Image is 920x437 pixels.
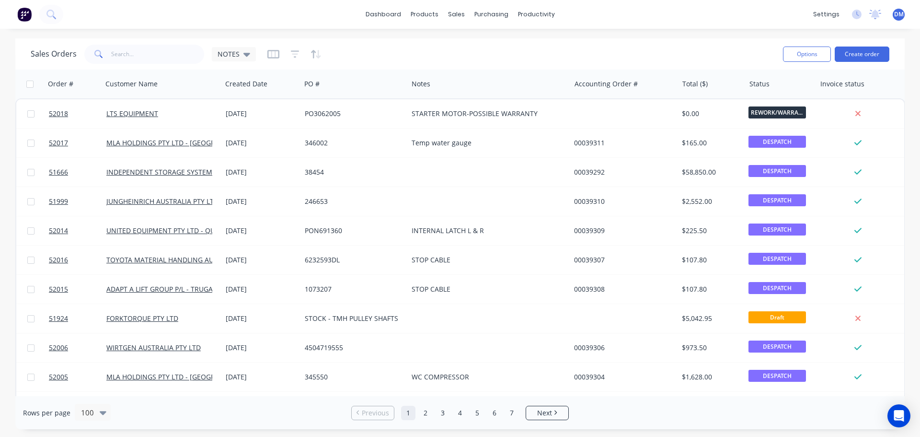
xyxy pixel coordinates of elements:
div: $0.00 [682,109,738,118]
a: LTS EQUIPMENT [106,109,158,118]
div: $2,552.00 [682,197,738,206]
div: [DATE] [226,255,297,265]
div: Order # [48,79,73,89]
span: Previous [362,408,389,418]
a: 51924 [49,304,106,333]
span: 52018 [49,109,68,118]
div: [DATE] [226,138,297,148]
div: settings [808,7,844,22]
a: 51666 [49,158,106,187]
div: Notes [412,79,430,89]
div: [DATE] [226,284,297,294]
div: [DATE] [226,343,297,353]
span: 52017 [49,138,68,148]
div: $1,628.00 [682,372,738,382]
div: $225.50 [682,226,738,236]
a: 52005 [49,363,106,391]
div: Status [749,79,770,89]
span: 51999 [49,197,68,206]
a: Page 6 [487,406,502,420]
div: $58,850.00 [682,167,738,177]
a: Page 4 [453,406,467,420]
span: REWORK/WARRANTY [748,106,806,118]
div: WC COMPRESSOR [412,372,559,382]
a: JUNGHEINRICH AUSTRALIA PTY LTD - [GEOGRAPHIC_DATA] [106,197,291,206]
div: sales [443,7,470,22]
a: 52016 [49,246,106,274]
span: 52015 [49,284,68,294]
a: Next page [526,408,568,418]
a: 52015 [49,275,106,304]
span: DESPATCH [748,282,806,294]
span: DESPATCH [748,253,806,265]
a: TOYOTA MATERIAL HANDLING AUST P/L-DANDENONG STH [106,255,293,264]
div: 345550 [305,372,399,382]
div: STOP CABLE [412,255,559,265]
div: 00039308 [574,284,669,294]
a: MLA HOLDINGS PTY LTD - [GEOGRAPHIC_DATA] [106,138,256,147]
img: Factory [17,7,32,22]
span: 52006 [49,343,68,353]
input: Search... [111,45,205,64]
div: 00039311 [574,138,669,148]
div: [DATE] [226,197,297,206]
div: 4504719555 [305,343,399,353]
div: Total ($) [682,79,708,89]
a: 52018 [49,99,106,128]
div: STARTER MOTOR-POSSIBLE WARRANTY [412,109,559,118]
div: purchasing [470,7,513,22]
a: 52017 [49,129,106,157]
a: MLA HOLDINGS PTY LTD - [GEOGRAPHIC_DATA] [106,372,256,381]
h1: Sales Orders [31,49,77,59]
a: FORKTORQUE PTY LTD [106,314,178,323]
div: 246653 [305,197,399,206]
a: 52006 [49,333,106,362]
button: Create order [835,47,889,62]
div: PO3062005 [305,109,399,118]
span: 52016 [49,255,68,265]
span: DESPATCH [748,341,806,353]
a: 52014 [49,216,106,245]
div: 1073207 [305,284,399,294]
a: INDEPENDENT STORAGE SYSTEMS ([GEOGRAPHIC_DATA]) PTY LTD [106,167,315,177]
div: 346002 [305,138,399,148]
div: [DATE] [226,314,297,323]
a: WIRTGEN AUSTRALIA PTY LTD [106,343,201,352]
a: UNITED EQUIPMENT PTY LTD - QUOIBA [106,226,231,235]
div: Temp water gauge [412,138,559,148]
div: Created Date [225,79,267,89]
div: INTERNAL LATCH L & R [412,226,559,236]
div: 00039306 [574,343,669,353]
div: 38454 [305,167,399,177]
div: 00039309 [574,226,669,236]
span: Next [537,408,552,418]
span: DESPATCH [748,165,806,177]
span: Rows per page [23,408,70,418]
span: DM [894,10,904,19]
a: Page 2 [418,406,433,420]
div: STOCK - TMH PULLEY SHAFTS [305,314,399,323]
span: DESPATCH [748,224,806,236]
a: Page 7 [505,406,519,420]
div: Open Intercom Messenger [887,404,910,427]
span: 52014 [49,226,68,236]
span: Draft [748,311,806,323]
div: 00039307 [574,255,669,265]
a: Page 3 [436,406,450,420]
a: Previous page [352,408,394,418]
span: NOTES [218,49,240,59]
a: ADAPT A LIFT GROUP P/L - TRUGANINA [106,284,230,294]
a: Page 1 is your current page [401,406,415,420]
button: Options [783,47,831,62]
span: DESPATCH [748,370,806,382]
div: $107.80 [682,284,738,294]
div: 00039310 [574,197,669,206]
div: [DATE] [226,372,297,382]
span: DESPATCH [748,194,806,206]
div: $107.80 [682,255,738,265]
div: PON691360 [305,226,399,236]
div: Customer Name [105,79,158,89]
ul: Pagination [347,406,573,420]
a: dashboard [361,7,406,22]
span: 51924 [49,314,68,323]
